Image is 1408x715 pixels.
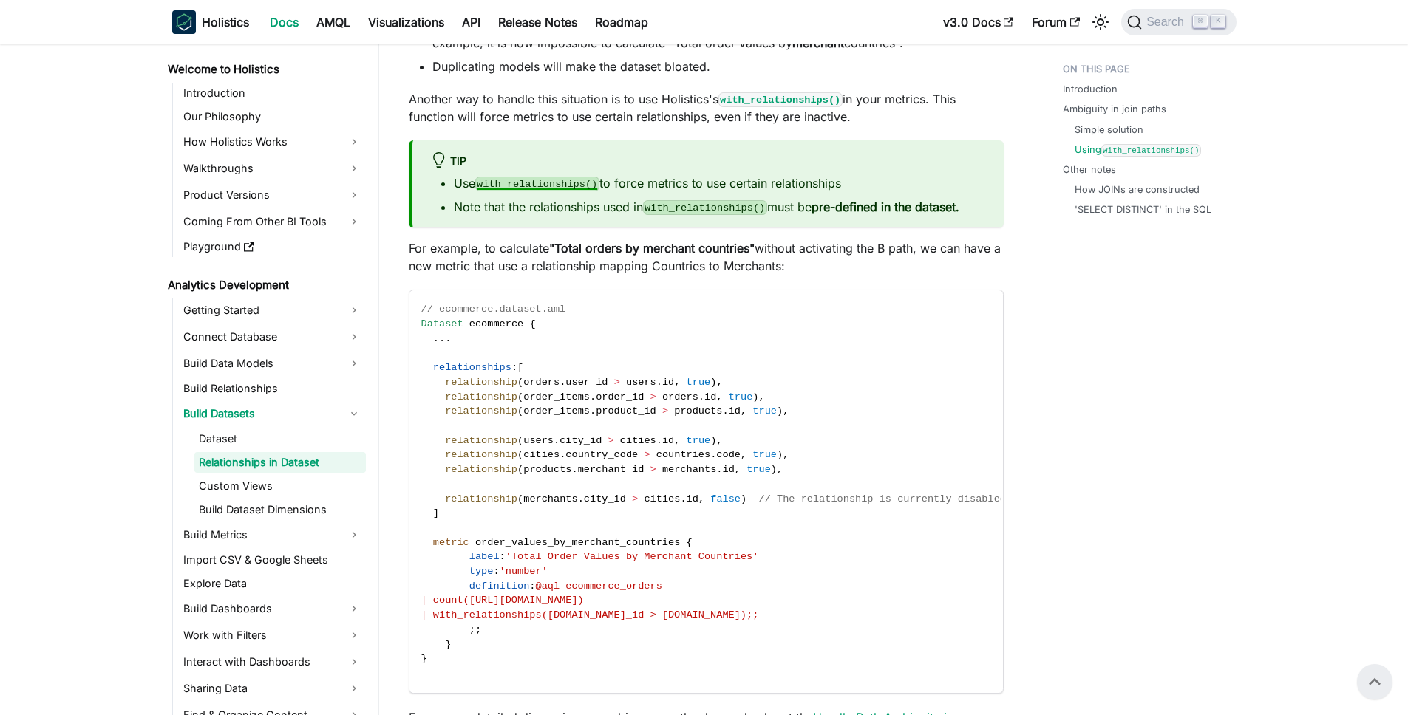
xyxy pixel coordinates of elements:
a: Playground [179,236,366,257]
span: 'number' [500,566,548,577]
span: true [687,435,711,446]
span: relationship [445,377,517,388]
span: true [746,464,771,475]
span: . [571,464,577,475]
a: Connect Database [179,325,366,349]
div: tip [430,152,986,171]
span: ) [777,449,783,460]
span: product_id [596,406,656,417]
span: ) [741,493,746,504]
span: relationship [445,391,517,403]
a: Forum [1023,10,1089,34]
button: Scroll back to top [1357,664,1392,699]
span: Search [1142,16,1193,29]
span: > [644,449,650,460]
a: Ambiguity in join paths [1063,102,1166,116]
span: ) [777,406,783,417]
a: Interact with Dashboards [179,650,366,674]
span: Dataset [421,318,463,329]
a: Simple solution [1075,123,1143,137]
span: merchant_id [578,464,645,475]
a: with_relationships() [718,92,843,106]
li: Note that the relationships used in must be [454,198,986,216]
span: true [752,406,777,417]
span: products [523,464,571,475]
span: false [710,493,741,504]
span: > [614,377,620,388]
a: How Holistics Works [179,130,366,154]
span: ) [710,377,716,388]
p: For example, to calculate without activating the B path, we can have a new metric that use a rela... [409,239,1004,275]
a: Dataset [194,428,366,449]
a: Analytics Development [163,275,366,295]
a: Import CSV & Google Sheets [179,550,366,570]
span: metric [433,537,469,548]
span: city_id [560,435,602,446]
button: Switch between dark and light mode (currently light mode) [1089,10,1112,34]
span: , [698,493,704,504]
span: order_items [523,391,590,403]
a: Build Datasets [179,402,366,425]
strong: "Total orders by merchant countries" [549,241,755,256]
a: Relationships in Dataset [194,452,366,473]
a: Work with Filters [179,623,366,647]
a: Build Dashboards [179,597,366,620]
span: . [656,435,662,446]
span: { [686,537,692,548]
span: countries [656,449,710,460]
span: . [554,435,560,446]
span: . [578,493,584,504]
span: , [674,377,680,388]
span: : [500,551,506,562]
span: ; [475,624,481,635]
span: , [735,464,741,475]
span: : [493,566,499,577]
a: v3.0 Docs [934,10,1023,34]
span: . [445,333,451,344]
a: Welcome to Holistics [163,59,366,80]
span: order_values_by_merchant_countries [475,537,680,548]
span: // ecommerce.dataset.aml [421,304,566,315]
span: ; [469,624,475,635]
span: ( [517,464,523,475]
a: Our Philosophy [179,106,366,127]
a: AMQL [307,10,359,34]
span: ( [517,449,523,460]
span: . [590,391,596,403]
span: . [722,406,728,417]
a: Visualizations [359,10,453,34]
span: , [741,406,746,417]
span: user_id [565,377,608,388]
li: Duplicating models will make the dataset bloated. [432,58,1004,75]
a: Other notes [1063,162,1116,177]
span: id [729,406,741,417]
span: id [662,435,674,446]
a: HolisticsHolistics [172,10,249,34]
span: cities [523,449,560,460]
span: . [698,391,704,403]
p: Another way to handle this situation is to use Holistics's in your metrics. This function will fo... [409,90,1004,126]
kbd: ⌘ [1193,15,1208,28]
span: ( [517,493,523,504]
span: , [783,406,789,417]
span: relationship [445,435,517,446]
span: . [680,493,686,504]
span: > [608,435,613,446]
span: , [759,391,765,403]
a: 'SELECT DISTINCT' in the SQL [1075,202,1211,216]
a: API [453,10,489,34]
span: : [529,581,535,592]
span: merchants [662,464,716,475]
span: : [511,362,517,373]
span: 'Total Order Values by Merchant Countries' [506,551,759,562]
span: . [560,377,565,388]
span: } [445,639,451,650]
span: > [650,464,656,475]
code: with_relationships() [1101,144,1202,157]
span: ecommerce [469,318,523,329]
span: , [741,449,746,460]
span: ( [517,377,523,388]
span: ) [752,391,758,403]
button: Search (Command+K) [1121,9,1236,35]
span: country_code [565,449,638,460]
